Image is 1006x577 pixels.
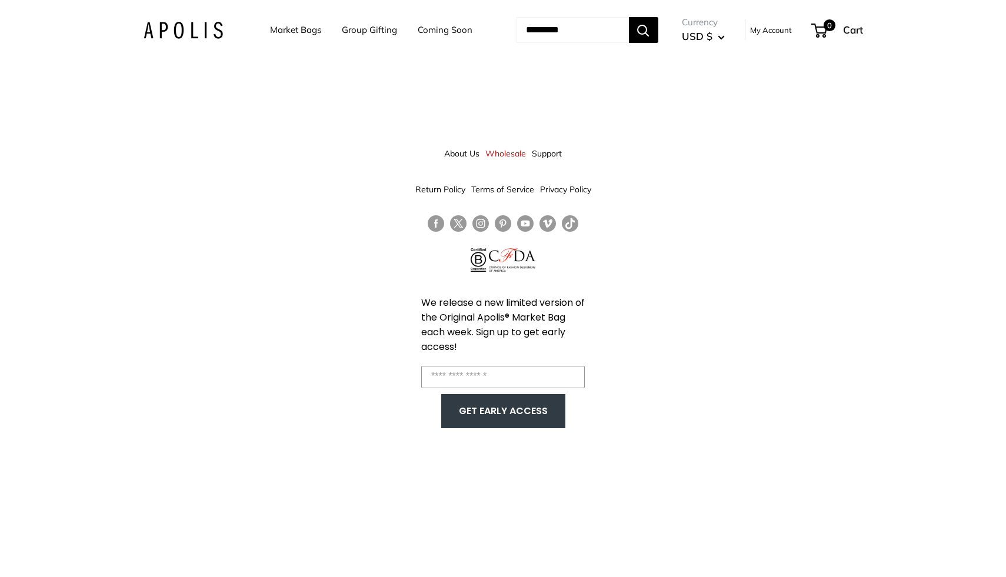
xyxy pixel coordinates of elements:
a: Market Bags [270,22,321,38]
a: Privacy Policy [540,179,591,200]
a: My Account [750,23,792,37]
span: We release a new limited version of the Original Apolis® Market Bag each week. Sign up to get ear... [421,296,585,353]
a: Wholesale [485,143,526,164]
button: Search [629,17,658,43]
a: Support [532,143,562,164]
span: 0 [823,19,835,31]
img: Apolis [144,22,223,39]
img: Council of Fashion Designers of America Member [489,248,535,272]
a: Return Policy [415,179,465,200]
img: Certified B Corporation [471,248,487,272]
span: Currency [682,14,725,31]
a: Follow us on YouTube [517,215,534,232]
a: Follow us on Twitter [450,215,467,236]
a: About Us [444,143,479,164]
input: Enter your email [421,366,585,388]
span: USD $ [682,30,712,42]
a: Follow us on Tumblr [562,215,578,232]
span: Cart [843,24,863,36]
button: USD $ [682,27,725,46]
button: GET EARLY ACCESS [453,400,554,422]
a: Group Gifting [342,22,397,38]
input: Search... [517,17,629,43]
a: 0 Cart [812,21,863,39]
a: Follow us on Instagram [472,215,489,232]
a: Follow us on Pinterest [495,215,511,232]
a: Follow us on Vimeo [539,215,556,232]
a: Follow us on Facebook [428,215,444,232]
a: Coming Soon [418,22,472,38]
a: Terms of Service [471,179,534,200]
